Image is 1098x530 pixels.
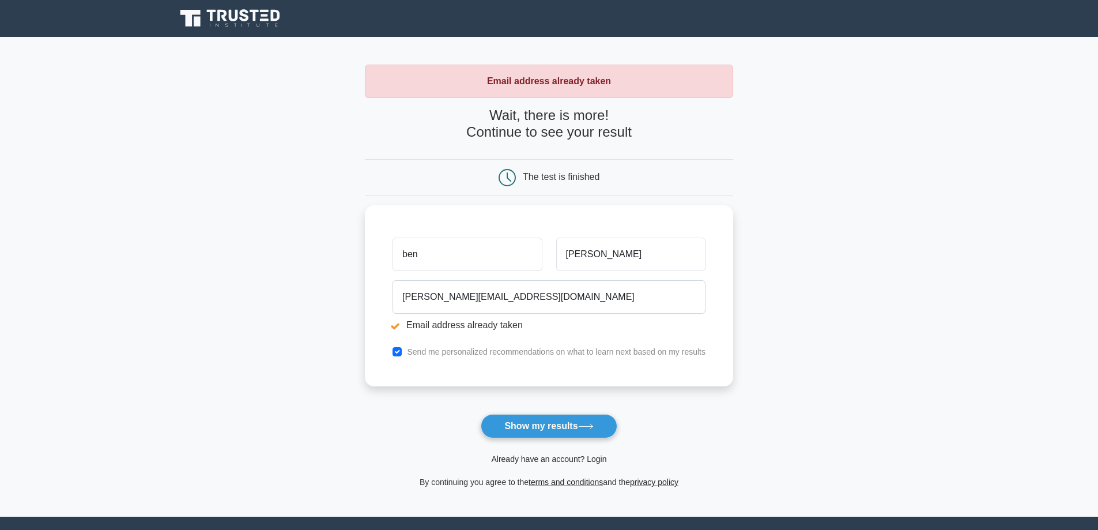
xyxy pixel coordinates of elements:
[393,318,705,332] li: Email address already taken
[393,280,705,314] input: Email
[523,172,599,182] div: The test is finished
[529,478,603,487] a: terms and conditions
[556,238,705,271] input: Last name
[365,107,733,141] h4: Wait, there is more! Continue to see your result
[481,414,617,438] button: Show my results
[407,347,705,356] label: Send me personalized recommendations on what to learn next based on my results
[491,454,606,464] a: Already have an account? Login
[358,475,740,489] div: By continuing you agree to the and the
[487,76,611,86] strong: Email address already taken
[393,238,542,271] input: First name
[630,478,678,487] a: privacy policy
